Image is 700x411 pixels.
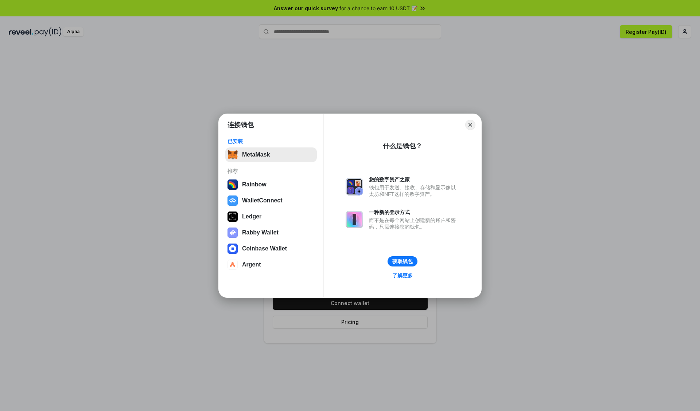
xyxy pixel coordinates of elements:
[369,176,459,183] div: 您的数字资产之家
[242,245,287,252] div: Coinbase Wallet
[227,195,238,206] img: svg+xml,%3Csvg%20width%3D%2228%22%20height%3D%2228%22%20viewBox%3D%220%200%2028%2028%22%20fill%3D...
[225,177,317,192] button: Rainbow
[346,211,363,228] img: svg+xml,%3Csvg%20xmlns%3D%22http%3A%2F%2Fwww.w3.org%2F2000%2Fsvg%22%20fill%3D%22none%22%20viewBox...
[225,147,317,162] button: MetaMask
[227,179,238,190] img: svg+xml,%3Csvg%20width%3D%22120%22%20height%3D%22120%22%20viewBox%3D%220%200%20120%20120%22%20fil...
[388,271,417,280] a: 了解更多
[227,212,238,222] img: svg+xml,%3Csvg%20xmlns%3D%22http%3A%2F%2Fwww.w3.org%2F2000%2Fsvg%22%20width%3D%2228%22%20height%3...
[227,168,315,174] div: 推荐
[227,138,315,145] div: 已安装
[227,260,238,270] img: svg+xml,%3Csvg%20width%3D%2228%22%20height%3D%2228%22%20viewBox%3D%220%200%2028%2028%22%20fill%3D...
[227,244,238,254] img: svg+xml,%3Csvg%20width%3D%2228%22%20height%3D%2228%22%20viewBox%3D%220%200%2028%2028%22%20fill%3D...
[392,258,413,265] div: 获取钱包
[369,209,459,216] div: 一种新的登录方式
[369,184,459,197] div: 钱包用于发送、接收、存储和显示像以太坊和NFT这样的数字资产。
[227,120,254,129] h1: 连接钱包
[465,120,475,130] button: Close
[242,229,279,236] div: Rabby Wallet
[227,150,238,160] img: svg+xml,%3Csvg%20fill%3D%22none%22%20height%3D%2233%22%20viewBox%3D%220%200%2035%2033%22%20width%...
[242,181,267,188] div: Rainbow
[225,241,317,256] button: Coinbase Wallet
[242,151,270,158] div: MetaMask
[225,193,317,208] button: WalletConnect
[392,272,413,279] div: 了解更多
[388,256,417,266] button: 获取钱包
[346,178,363,195] img: svg+xml,%3Csvg%20xmlns%3D%22http%3A%2F%2Fwww.w3.org%2F2000%2Fsvg%22%20fill%3D%22none%22%20viewBox...
[225,225,317,240] button: Rabby Wallet
[242,213,261,220] div: Ledger
[225,209,317,224] button: Ledger
[369,217,459,230] div: 而不是在每个网站上创建新的账户和密码，只需连接您的钱包。
[227,228,238,238] img: svg+xml,%3Csvg%20xmlns%3D%22http%3A%2F%2Fwww.w3.org%2F2000%2Fsvg%22%20fill%3D%22none%22%20viewBox...
[242,261,261,268] div: Argent
[242,197,283,204] div: WalletConnect
[225,257,317,272] button: Argent
[383,142,422,150] div: 什么是钱包？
